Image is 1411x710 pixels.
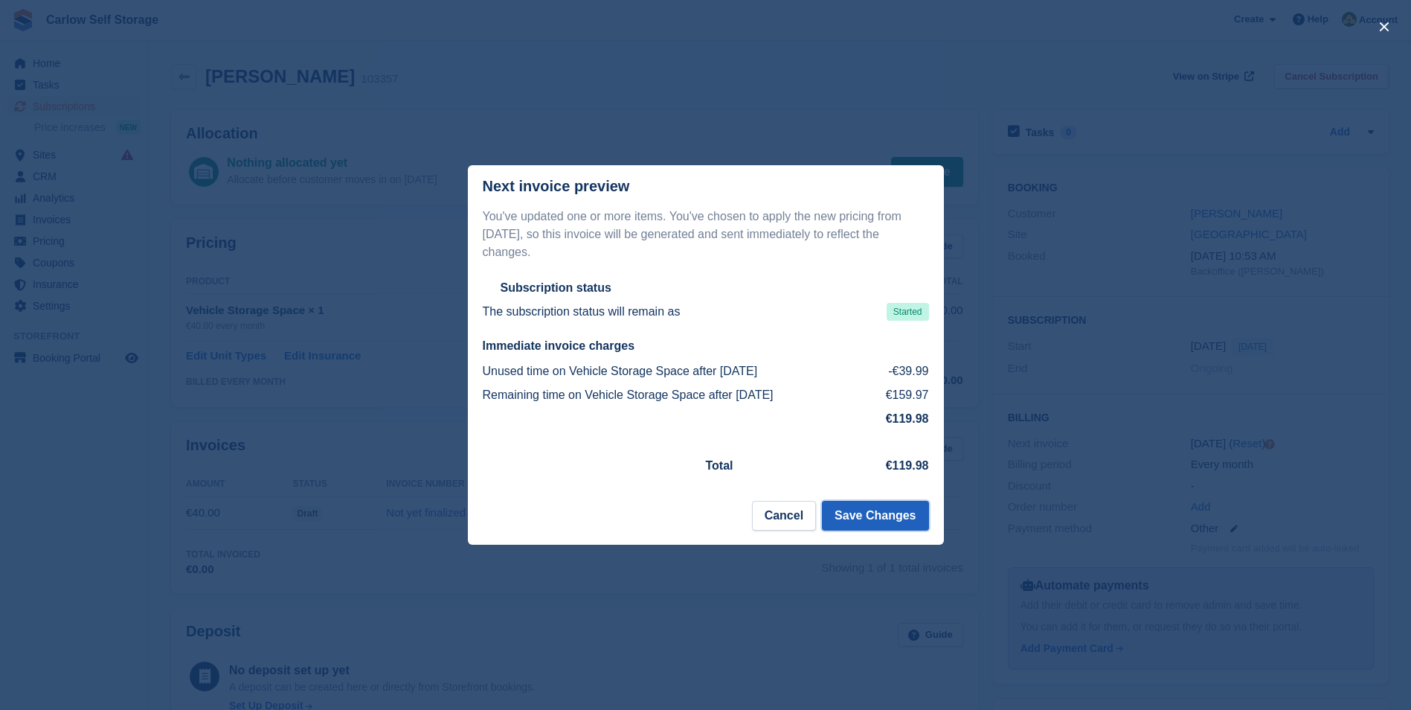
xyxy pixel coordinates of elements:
[886,459,929,472] strong: €119.98
[501,281,611,295] h2: Subscription status
[483,208,929,261] p: You've updated one or more items. You've chosen to apply the new pricing from [DATE], so this inv...
[886,412,929,425] strong: €119.98
[871,359,928,383] td: -€39.99
[483,178,630,195] p: Next invoice preview
[483,339,929,354] h2: Immediate invoice charges
[706,459,733,472] strong: Total
[483,303,681,321] p: The subscription status will remain as
[1372,15,1396,39] button: close
[752,501,816,531] button: Cancel
[483,359,872,383] td: Unused time on Vehicle Storage Space after [DATE]
[822,501,928,531] button: Save Changes
[871,383,928,407] td: €159.97
[887,303,929,321] span: Started
[483,383,872,407] td: Remaining time on Vehicle Storage Space after [DATE]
